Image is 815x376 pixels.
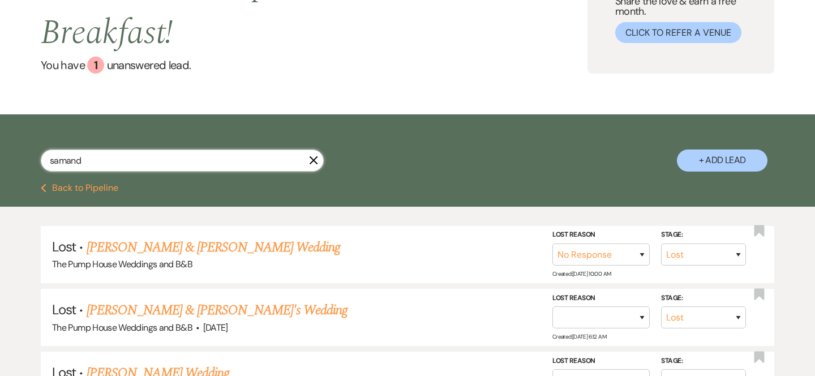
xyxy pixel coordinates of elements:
[552,229,650,241] label: Lost Reason
[661,292,746,305] label: Stage:
[52,301,76,318] span: Lost
[615,22,741,43] button: Click to Refer a Venue
[52,322,192,334] span: The Pump House Weddings and B&B
[552,292,650,305] label: Lost Reason
[41,149,324,172] input: Search by name, event date, email address or phone number
[552,333,606,340] span: Created: [DATE] 6:12 AM
[203,322,228,334] span: [DATE]
[41,183,118,193] button: Back to Pipeline
[552,270,611,277] span: Created: [DATE] 10:00 AM
[661,229,746,241] label: Stage:
[87,237,340,258] a: [PERSON_NAME] & [PERSON_NAME] Wedding
[552,355,650,368] label: Lost Reason
[87,300,348,321] a: [PERSON_NAME] & [PERSON_NAME]'s Wedding
[52,258,192,270] span: The Pump House Weddings and B&B
[661,355,746,368] label: Stage:
[677,149,767,172] button: + Add Lead
[87,57,104,74] div: 1
[52,238,76,255] span: Lost
[41,57,587,74] a: You have 1 unanswered lead.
